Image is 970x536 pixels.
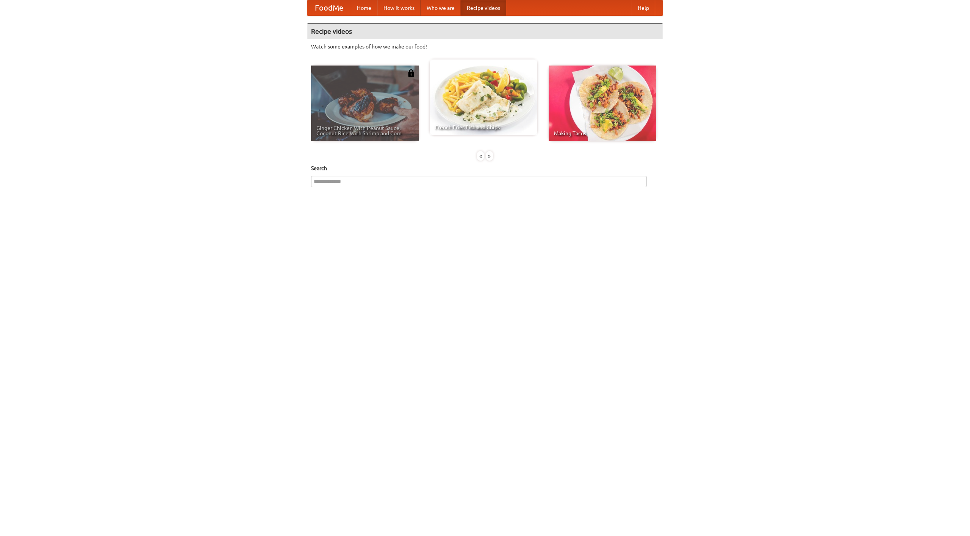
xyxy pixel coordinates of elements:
a: French Fries Fish and Chips [430,59,537,135]
h5: Search [311,164,659,172]
span: French Fries Fish and Chips [435,125,532,130]
a: Home [351,0,377,16]
div: « [477,151,484,161]
h4: Recipe videos [307,24,663,39]
a: Making Tacos [549,66,656,141]
img: 483408.png [407,69,415,77]
a: Help [632,0,655,16]
a: Who we are [421,0,461,16]
span: Making Tacos [554,131,651,136]
a: How it works [377,0,421,16]
p: Watch some examples of how we make our food! [311,43,659,50]
div: » [486,151,493,161]
a: FoodMe [307,0,351,16]
a: Recipe videos [461,0,506,16]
